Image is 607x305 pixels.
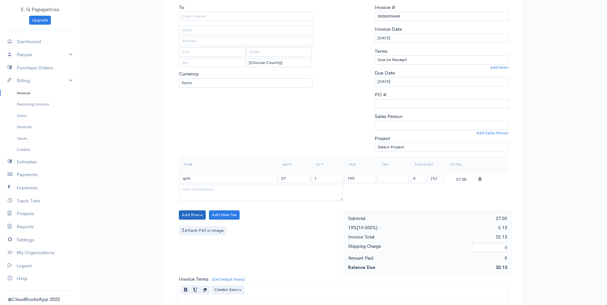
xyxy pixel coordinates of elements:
a: Upgrade [29,16,51,25]
th: Tax [377,157,410,172]
input: dd-mm-yyyy [375,77,508,86]
th: Item [179,157,278,172]
th: Discount [410,157,445,172]
div: Shipping Charge [345,242,469,253]
button: Add Row [179,210,206,220]
button: Bold (CTRL+B) [181,285,191,294]
label: To [179,4,184,11]
th: Tax [344,157,377,172]
input: Client Name [179,12,313,21]
div: @CloudBooksApp 2022 [8,296,72,303]
label: Invoice Date [375,26,402,33]
span: E. G Papapetrou [21,6,59,12]
div: 27.00 [427,215,510,223]
div: 19%(19.000%) : [345,224,428,232]
label: Due Date [375,69,395,77]
div: Amount Paid [345,254,428,262]
label: Invoice # [375,4,395,11]
label: Terms [375,48,387,55]
div: 27.00 [445,175,477,183]
label: Invoice Terms [179,276,209,283]
input: Item Name [180,174,277,183]
a: (Set Default Terms) [212,277,244,282]
input: dd-mm-yyyy [375,34,508,43]
label: Project [375,135,390,142]
label: Attach PDf or Image [179,226,227,235]
button: Underline (CTRL+U) [190,285,200,294]
div: 32.13 [427,233,510,241]
input: State [246,47,312,57]
label: PO # [375,91,387,98]
input: Email [179,26,313,35]
th: Qty [311,157,344,172]
div: 0 [427,254,510,262]
div: Invoice Total [345,233,428,241]
input: City [179,47,246,57]
button: Font Family [212,285,245,294]
a: Add Terms [490,65,508,70]
input: Address [179,36,313,46]
div: Subtotal [345,215,428,223]
div: 5.13 [427,224,510,232]
span: Cerebri Sans [214,287,238,292]
button: Remove Font Style (CTRL+\) [200,285,210,294]
a: Add Sales Person [476,130,508,136]
span: 32.13 [496,264,507,270]
input: Zip [179,58,246,67]
th: Total [445,157,478,172]
strong: Balance Due [348,264,375,270]
th: Rate [278,157,311,172]
label: Sales Person [375,113,403,120]
button: Add New Tax [209,210,240,220]
label: Currency [179,70,198,78]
